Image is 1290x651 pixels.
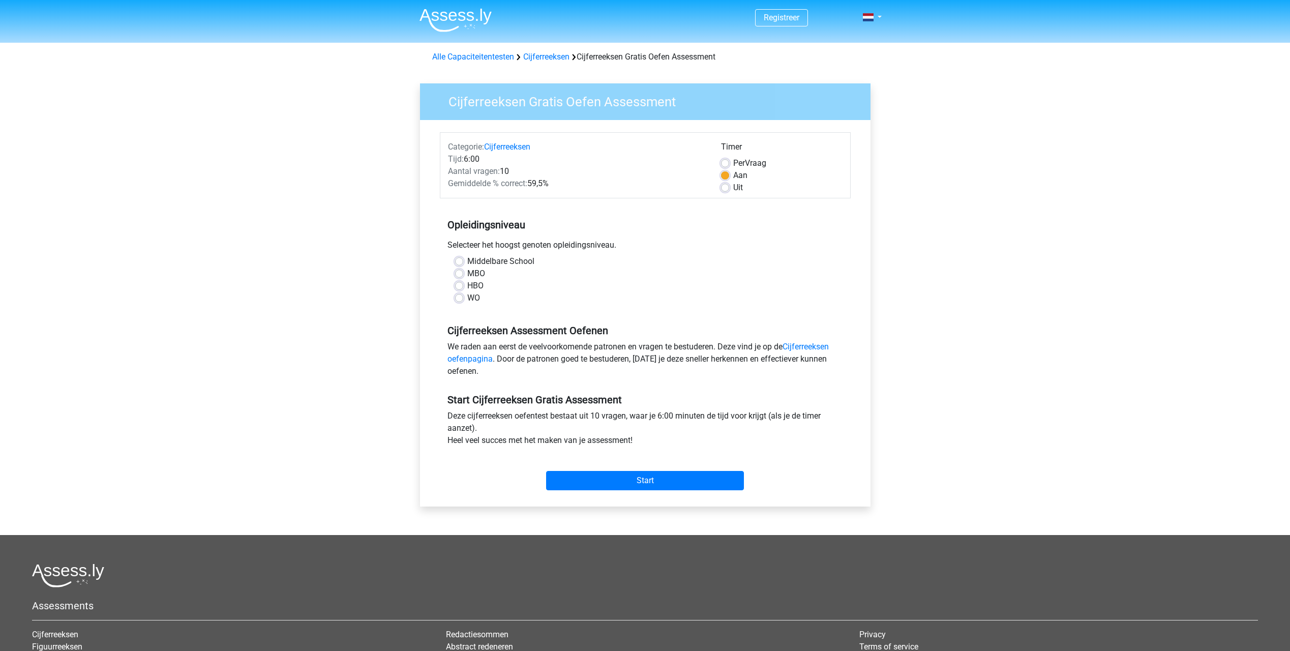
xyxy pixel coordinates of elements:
[733,158,745,168] span: Per
[447,394,843,406] h5: Start Cijferreeksen Gratis Assessment
[448,166,500,176] span: Aantal vragen:
[733,157,766,169] label: Vraag
[546,471,744,490] input: Start
[440,341,851,381] div: We raden aan eerst de veelvoorkomende patronen en vragen te bestuderen. Deze vind je op de . Door...
[32,564,104,587] img: Assessly logo
[523,52,569,62] a: Cijferreeksen
[467,255,534,268] label: Middelbare School
[446,630,508,639] a: Redactiesommen
[32,600,1258,612] h5: Assessments
[721,141,843,157] div: Timer
[447,215,843,235] h5: Opleidingsniveau
[447,324,843,337] h5: Cijferreeksen Assessment Oefenen
[436,90,863,110] h3: Cijferreeksen Gratis Oefen Assessment
[467,268,485,280] label: MBO
[733,169,747,182] label: Aan
[764,13,799,22] a: Registreer
[440,153,713,165] div: 6:00
[484,142,530,152] a: Cijferreeksen
[448,142,484,152] span: Categorie:
[440,410,851,451] div: Deze cijferreeksen oefentest bestaat uit 10 vragen, waar je 6:00 minuten de tijd voor krijgt (als...
[32,630,78,639] a: Cijferreeksen
[440,165,713,177] div: 10
[467,292,480,304] label: WO
[432,52,514,62] a: Alle Capaciteitentesten
[733,182,743,194] label: Uit
[467,280,484,292] label: HBO
[859,630,886,639] a: Privacy
[448,154,464,164] span: Tijd:
[440,177,713,190] div: 59,5%
[419,8,492,32] img: Assessly
[440,239,851,255] div: Selecteer het hoogst genoten opleidingsniveau.
[448,179,527,188] span: Gemiddelde % correct:
[428,51,862,63] div: Cijferreeksen Gratis Oefen Assessment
